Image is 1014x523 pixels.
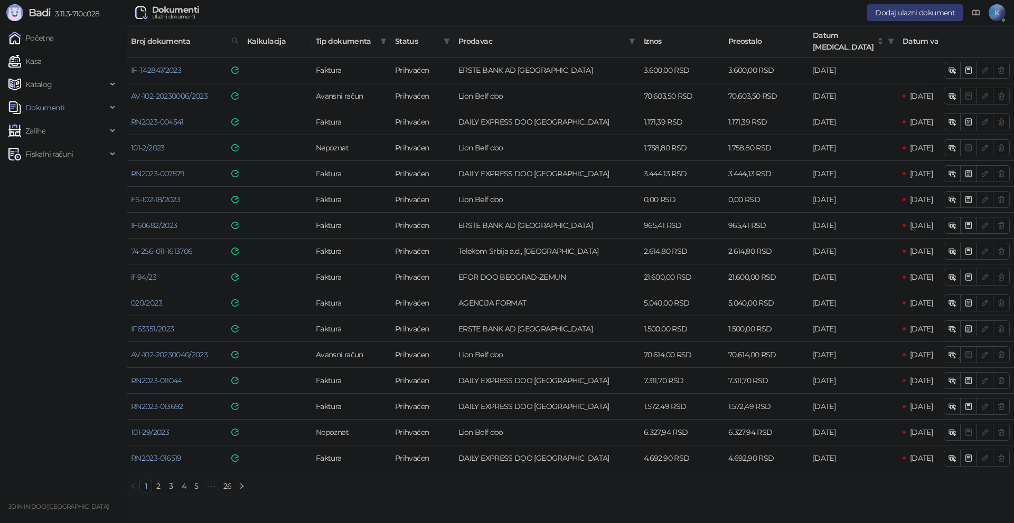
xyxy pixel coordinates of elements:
[867,4,963,21] button: Dodaj ulazni dokument
[391,239,454,264] td: Prihvaćen
[203,480,220,492] span: •••
[153,480,164,492] a: 2
[640,394,724,420] td: 1.572,49 RSD
[391,135,454,161] td: Prihvaćen
[312,213,391,239] td: Faktura
[312,187,391,213] td: Faktura
[454,290,640,316] td: AGENCIJA FORMAT
[312,239,391,264] td: Faktura
[131,117,184,127] a: RN2023-004541
[191,480,202,492] a: 5
[454,83,640,109] td: Lion Belf doo
[127,480,139,492] li: Prethodna strana
[454,316,640,342] td: ERSTE BANK AD NOVI SAD
[910,298,933,308] span: [DATE]
[809,213,898,239] td: [DATE]
[231,377,239,384] img: e-Faktura
[640,342,724,368] td: 70.614,00 RSD
[131,91,208,101] a: AV-102-20230006/2023
[312,135,391,161] td: Nepoznat
[640,187,724,213] td: 0,00 RSD
[316,35,376,47] span: Tip dokumenta
[8,27,54,49] a: Početna
[25,97,64,118] span: Dokumenti
[910,221,933,230] span: [DATE]
[454,135,640,161] td: Lion Belf doo
[231,299,239,307] img: e-Faktura
[640,290,724,316] td: 5.040,00 RSD
[220,480,235,492] a: 26
[131,402,183,411] a: RN2023-013692
[454,109,640,135] td: DAILY EXPRESS DOO BEOGRAD
[231,118,239,126] img: e-Faktura
[127,25,243,58] th: Broj dokumenta
[989,4,1006,21] span: K
[809,109,898,135] td: [DATE]
[910,195,933,204] span: [DATE]
[312,264,391,290] td: Faktura
[236,480,248,492] button: right
[454,58,640,83] td: ERSTE BANK AD NOVI SAD
[8,503,109,510] small: JOIN IN DOO [GEOGRAPHIC_DATA]
[454,368,640,394] td: DAILY EXPRESS DOO BEOGRAD
[454,420,640,445] td: Lion Belf doo
[724,445,809,471] td: 4.692,90 RSD
[629,38,635,44] span: filter
[231,92,239,100] img: e-Faktura
[910,324,933,334] span: [DATE]
[640,316,724,342] td: 1.500,00 RSD
[724,394,809,420] td: 1.572,49 RSD
[809,187,898,213] td: [DATE]
[454,445,640,471] td: DAILY EXPRESS DOO BEOGRAD
[809,25,898,58] th: Datum prometa
[380,38,387,44] span: filter
[724,187,809,213] td: 0,00 RSD
[312,25,391,58] th: Tip dokumenta
[444,38,450,44] span: filter
[391,420,454,445] td: Prihvaćen
[25,120,45,141] span: Zalihe
[312,420,391,445] td: Nepoznat
[391,445,454,471] td: Prihvaćen
[231,403,239,410] img: e-Faktura
[312,342,391,368] td: Avansni račun
[391,187,454,213] td: Prihvaćen
[391,161,454,187] td: Prihvaćen
[640,239,724,264] td: 2.614,80 RSD
[809,135,898,161] td: [DATE]
[640,83,724,109] td: 70.603,50 RSD
[231,454,239,462] img: e-Faktura
[391,316,454,342] td: Prihvaćen
[910,453,933,463] span: [DATE]
[391,264,454,290] td: Prihvaćen
[391,213,454,239] td: Prihvaćen
[724,213,809,239] td: 965,41 RSD
[910,427,933,437] span: [DATE]
[640,368,724,394] td: 7.311,70 RSD
[724,368,809,394] td: 7.311,70 RSD
[888,38,894,44] span: filter
[231,144,239,151] img: e-Faktura
[131,298,162,308] a: 020/2023
[724,83,809,109] td: 70.603,50 RSD
[442,33,452,49] span: filter
[809,58,898,83] td: [DATE]
[640,135,724,161] td: 1.758,80 RSD
[809,394,898,420] td: [DATE]
[454,187,640,213] td: Lion Belf doo
[640,25,724,58] th: Iznos
[152,6,199,14] div: Dokumenti
[231,170,239,177] img: e-Faktura
[231,196,239,203] img: e-Faktura
[391,368,454,394] td: Prihvaćen
[131,35,227,47] span: Broj dokumenta
[131,453,182,463] a: RN2023-016519
[131,65,181,75] a: IF-T42847/2023
[231,222,239,229] img: e-Faktura
[140,480,152,492] a: 1
[640,109,724,135] td: 1.171,39 RSD
[165,480,177,492] a: 3
[51,9,99,18] span: 3.11.3-710c028
[130,483,136,489] span: left
[640,420,724,445] td: 6.327,94 RSD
